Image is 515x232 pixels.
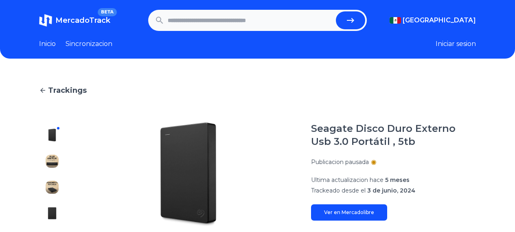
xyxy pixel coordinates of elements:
button: Iniciar sesion [436,39,476,49]
a: Sincronizacion [66,39,112,49]
button: [GEOGRAPHIC_DATA] [390,15,476,25]
img: MercadoTrack [39,14,52,27]
a: Trackings [39,85,476,96]
a: Ver en Mercadolibre [311,204,387,221]
span: [GEOGRAPHIC_DATA] [403,15,476,25]
span: BETA [98,8,117,16]
img: Seagate Disco Duro Externo Usb 3.0 Portátil , 5tb [46,129,59,142]
h1: Seagate Disco Duro Externo Usb 3.0 Portátil , 5tb [311,122,476,148]
img: Mexico [390,17,401,24]
span: Ultima actualizacion hace [311,176,384,184]
a: Inicio [39,39,56,49]
span: 5 meses [385,176,410,184]
p: Publicacion pausada [311,158,369,166]
span: Trackings [48,85,87,96]
span: 3 de junio, 2024 [367,187,415,194]
img: Seagate Disco Duro Externo Usb 3.0 Portátil , 5tb [46,181,59,194]
span: MercadoTrack [55,16,110,25]
img: Seagate Disco Duro Externo Usb 3.0 Portátil , 5tb [46,155,59,168]
img: Seagate Disco Duro Externo Usb 3.0 Portátil , 5tb [81,122,295,226]
a: MercadoTrackBETA [39,14,110,27]
span: Trackeado desde el [311,187,366,194]
img: Seagate Disco Duro Externo Usb 3.0 Portátil , 5tb [46,207,59,220]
